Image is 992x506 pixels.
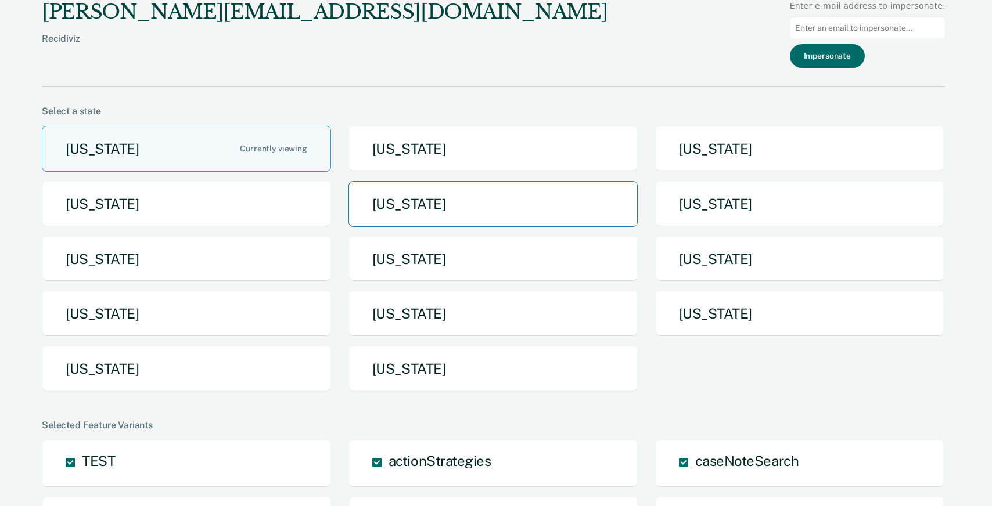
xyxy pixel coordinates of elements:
[42,126,331,172] button: [US_STATE]
[348,181,638,227] button: [US_STATE]
[42,33,608,63] div: Recidiviz
[42,420,946,431] div: Selected Feature Variants
[42,346,331,392] button: [US_STATE]
[348,346,638,392] button: [US_STATE]
[348,126,638,172] button: [US_STATE]
[655,236,944,282] button: [US_STATE]
[42,181,331,227] button: [US_STATE]
[82,453,115,469] span: TEST
[348,291,638,337] button: [US_STATE]
[695,453,799,469] span: caseNoteSearch
[655,291,944,337] button: [US_STATE]
[348,236,638,282] button: [US_STATE]
[790,44,865,68] button: Impersonate
[42,106,946,117] div: Select a state
[790,17,946,39] input: Enter an email to impersonate...
[42,236,331,282] button: [US_STATE]
[655,181,944,227] button: [US_STATE]
[655,126,944,172] button: [US_STATE]
[389,453,491,469] span: actionStrategies
[42,291,331,337] button: [US_STATE]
